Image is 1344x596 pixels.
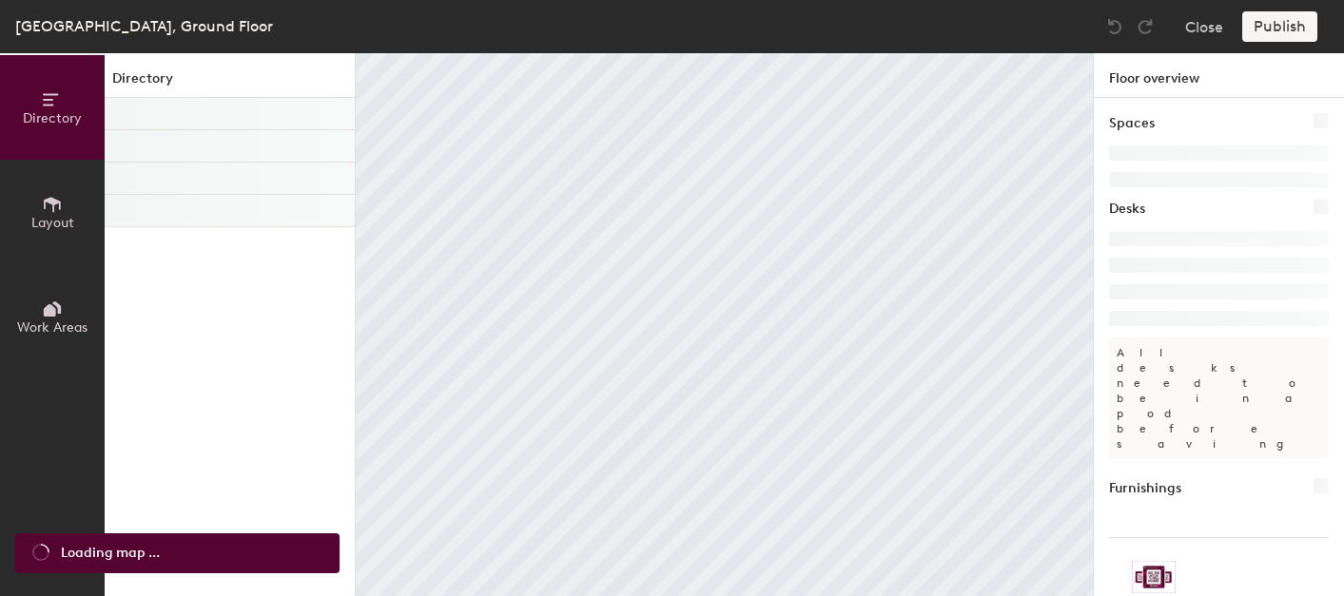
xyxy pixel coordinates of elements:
h1: Spaces [1109,113,1155,134]
p: All desks need to be in a pod before saving [1109,337,1329,459]
span: Directory [23,110,82,126]
img: Redo [1136,17,1155,36]
span: Work Areas [17,319,88,336]
img: Undo [1105,17,1124,36]
h1: Desks [1109,199,1145,220]
img: Sticker logo [1132,561,1176,593]
span: Layout [31,215,74,231]
canvas: Map [356,53,1093,596]
h1: Furnishings [1109,478,1181,499]
div: [GEOGRAPHIC_DATA], Ground Floor [15,14,273,38]
span: Loading map ... [61,543,160,564]
button: Close [1185,11,1223,42]
h1: Floor overview [1094,53,1344,98]
h1: Directory [105,68,355,98]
